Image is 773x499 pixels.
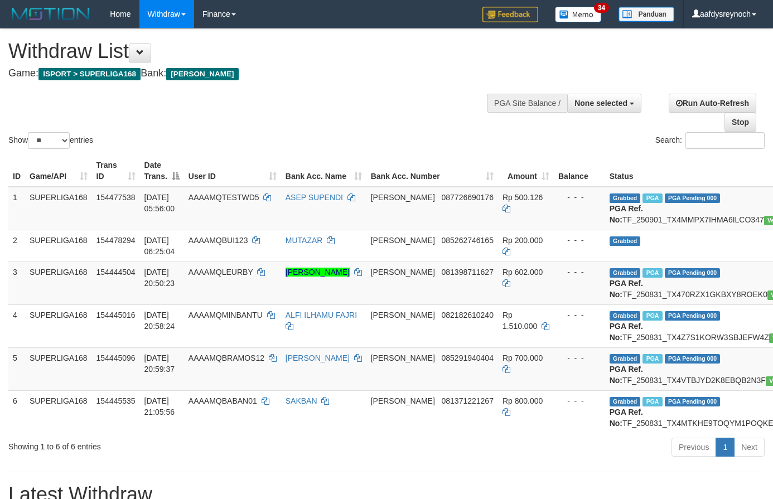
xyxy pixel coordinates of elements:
[189,353,264,362] span: AAAAMQBRAMOS12
[574,99,627,108] span: None selected
[8,437,314,452] div: Showing 1 to 6 of 6 entries
[8,261,25,304] td: 3
[734,438,765,457] a: Next
[503,236,543,245] span: Rp 200.000
[286,353,350,362] a: [PERSON_NAME]
[25,155,92,187] th: Game/API: activate to sort column ascending
[371,353,435,362] span: [PERSON_NAME]
[503,193,543,202] span: Rp 500.126
[558,235,601,246] div: - - -
[144,236,175,256] span: [DATE] 06:25:04
[25,304,92,347] td: SUPERLIGA168
[286,268,350,277] a: [PERSON_NAME]
[8,304,25,347] td: 4
[442,311,494,319] span: Copy 082182610240 to clipboard
[8,187,25,230] td: 1
[558,267,601,278] div: - - -
[144,268,175,288] span: [DATE] 20:50:23
[144,396,175,416] span: [DATE] 21:05:56
[594,3,609,13] span: 34
[286,311,357,319] a: ALFI ILHAMU FAJRI
[25,347,92,390] td: SUPERLIGA168
[498,155,554,187] th: Amount: activate to sort column ascending
[610,279,643,299] b: PGA Ref. No:
[8,390,25,433] td: 6
[371,236,435,245] span: [PERSON_NAME]
[503,268,543,277] span: Rp 602.000
[8,132,93,149] label: Show entries
[96,236,136,245] span: 154478294
[371,311,435,319] span: [PERSON_NAME]
[366,155,498,187] th: Bank Acc. Number: activate to sort column ascending
[671,438,716,457] a: Previous
[642,268,662,278] span: Marked by aafounsreynich
[28,132,70,149] select: Showentries
[8,40,504,62] h1: Withdraw List
[610,311,641,321] span: Grabbed
[716,438,735,457] a: 1
[610,408,643,428] b: PGA Ref. No:
[371,268,435,277] span: [PERSON_NAME]
[371,193,435,202] span: [PERSON_NAME]
[286,396,317,405] a: SAKBAN
[724,113,756,132] a: Stop
[371,396,435,405] span: [PERSON_NAME]
[442,353,494,362] span: Copy 085291940404 to clipboard
[685,132,765,149] input: Search:
[144,193,175,213] span: [DATE] 05:56:00
[286,193,343,202] a: ASEP SUPENDI
[665,193,721,203] span: PGA Pending
[642,311,662,321] span: Marked by aafheankoy
[8,347,25,390] td: 5
[642,354,662,364] span: Marked by aafheankoy
[487,94,567,113] div: PGA Site Balance /
[8,6,93,22] img: MOTION_logo.png
[558,192,601,203] div: - - -
[8,68,504,79] h4: Game: Bank:
[665,397,721,406] span: PGA Pending
[25,390,92,433] td: SUPERLIGA168
[189,236,248,245] span: AAAAMQBUI123
[482,7,538,22] img: Feedback.jpg
[184,155,281,187] th: User ID: activate to sort column ascending
[554,155,605,187] th: Balance
[610,354,641,364] span: Grabbed
[92,155,140,187] th: Trans ID: activate to sort column ascending
[558,309,601,321] div: - - -
[642,397,662,406] span: Marked by aafheankoy
[96,311,136,319] span: 154445016
[442,193,494,202] span: Copy 087726690176 to clipboard
[610,268,641,278] span: Grabbed
[558,352,601,364] div: - - -
[166,68,238,80] span: [PERSON_NAME]
[96,268,136,277] span: 154444504
[503,353,543,362] span: Rp 700.000
[503,311,537,331] span: Rp 1.510.000
[665,268,721,278] span: PGA Pending
[442,268,494,277] span: Copy 081398711627 to clipboard
[140,155,184,187] th: Date Trans.: activate to sort column descending
[555,7,602,22] img: Button%20Memo.svg
[189,396,257,405] span: AAAAMQBABAN01
[442,236,494,245] span: Copy 085262746165 to clipboard
[144,353,175,374] span: [DATE] 20:59:37
[8,155,25,187] th: ID
[642,193,662,203] span: Marked by aafmaleo
[503,396,543,405] span: Rp 800.000
[558,395,601,406] div: - - -
[286,236,323,245] a: MUTAZAR
[619,7,674,22] img: panduan.png
[610,397,641,406] span: Grabbed
[144,311,175,331] span: [DATE] 20:58:24
[189,268,253,277] span: AAAAMQLEURBY
[567,94,641,113] button: None selected
[8,230,25,261] td: 2
[665,354,721,364] span: PGA Pending
[25,261,92,304] td: SUPERLIGA168
[442,396,494,405] span: Copy 081371221267 to clipboard
[25,187,92,230] td: SUPERLIGA168
[669,94,756,113] a: Run Auto-Refresh
[96,193,136,202] span: 154477538
[38,68,141,80] span: ISPORT > SUPERLIGA168
[189,311,263,319] span: AAAAMQMINBANTU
